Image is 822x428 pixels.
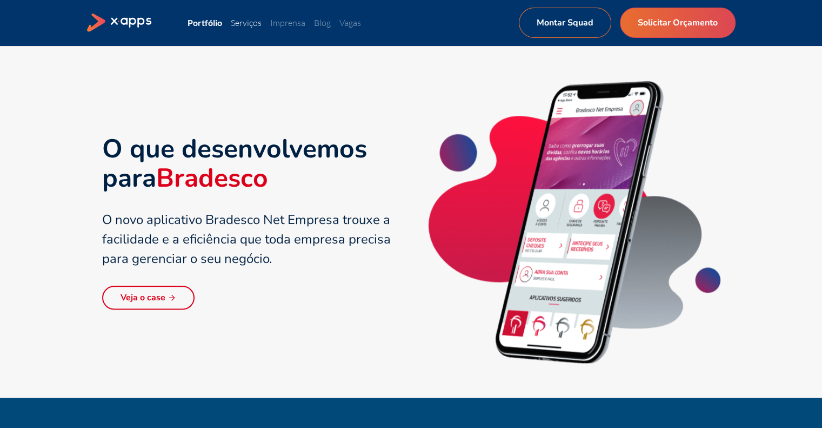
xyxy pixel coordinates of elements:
[314,17,331,28] a: Blog
[188,17,222,28] a: Portfólio
[270,17,305,28] a: Imprensa
[429,81,720,363] img: Aplicativo do Bradesco aberto
[339,17,361,28] a: Vagas
[102,134,394,193] h2: O que desenvolvemos para
[231,17,262,28] a: Serviços
[102,210,394,268] div: O novo aplicativo Bradesco Net Empresa trouxe a facilidade e a eficiência que toda empresa precis...
[102,286,195,310] a: Veja o case
[519,8,611,38] a: Montar Squad
[620,8,736,38] a: Solicitar Orçamento
[156,160,268,196] strong: Bradesco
